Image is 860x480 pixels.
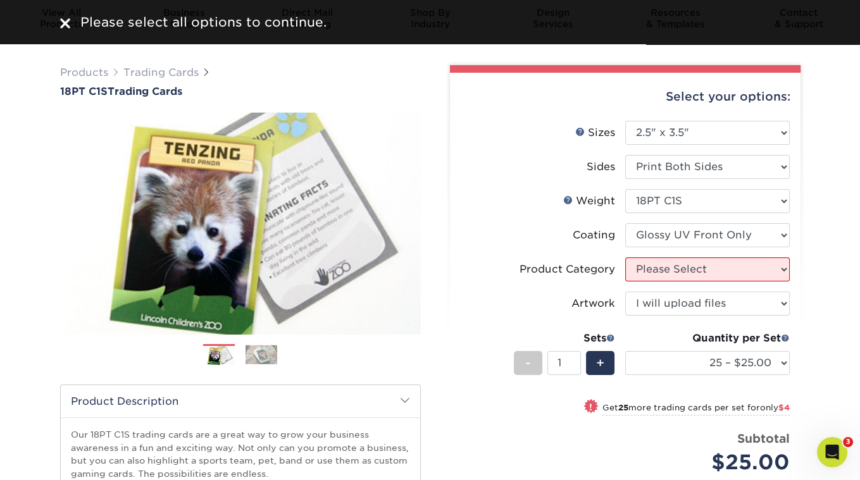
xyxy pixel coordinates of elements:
div: Sides [587,159,615,175]
div: Sets [514,331,615,346]
div: Quantity per Set [625,331,790,346]
div: $25.00 [635,447,790,477]
span: only [760,403,790,412]
iframe: Intercom live chat [817,437,847,467]
small: Get more trading cards per set for [602,403,790,415]
strong: Subtotal [737,431,790,445]
span: - [525,354,531,372]
span: + [596,354,604,372]
h1: Trading Cards [60,85,421,97]
div: Coating [573,228,615,243]
span: Please select all options to continue. [80,15,327,30]
span: ! [589,400,592,414]
div: Artwork [571,296,615,311]
a: Products [60,66,108,78]
div: Sizes [575,125,615,140]
span: 18PT C1S [60,85,108,97]
h2: Product Description [61,385,420,417]
a: 18PT C1STrading Cards [60,85,421,97]
span: 3 [843,437,853,447]
span: $4 [778,403,790,412]
div: Weight [563,194,615,209]
img: 18PT C1S 01 [60,99,421,348]
img: close [60,18,70,28]
img: Trading Cards 01 [203,345,235,366]
img: Trading Cards 02 [246,345,277,364]
a: Trading Cards [123,66,199,78]
strong: 25 [618,403,628,412]
div: Select your options: [460,73,790,121]
div: Product Category [520,262,615,277]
